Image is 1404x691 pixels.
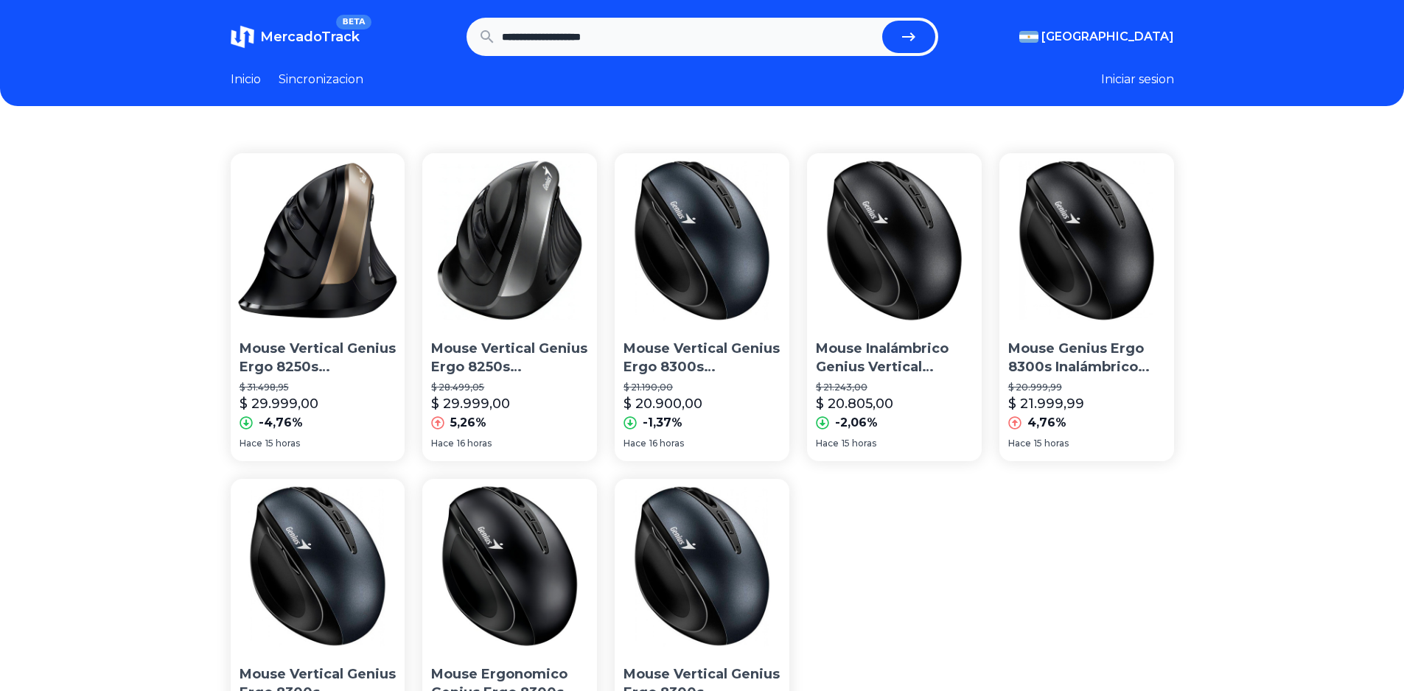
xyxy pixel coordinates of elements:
[615,153,789,328] img: Mouse Vertical Genius Ergo 8300s Inalámbrico Silencioso Usb Color Iron Grey
[265,438,300,449] span: 15 horas
[807,153,982,328] img: Mouse Inalámbrico Genius Vertical Ergonomico 8300s Negro
[231,71,261,88] a: Inicio
[231,153,405,461] a: Mouse Vertical Genius Ergo 8250s Negro/champagne Inalambrico SilenciosoMouse Vertical Genius Ergo...
[431,438,454,449] span: Hace
[431,382,588,393] p: $ 28.499,05
[1019,31,1038,43] img: Argentina
[1041,28,1174,46] span: [GEOGRAPHIC_DATA]
[1019,28,1174,46] button: [GEOGRAPHIC_DATA]
[643,414,682,432] p: -1,37%
[336,15,371,29] span: BETA
[231,25,360,49] a: MercadoTrackBETA
[999,153,1174,461] a: Mouse Genius Ergo 8300s Inalámbrico Vertical 7 Bot 1600dpiMouse Genius Ergo 8300s Inalámbrico Ver...
[649,438,684,449] span: 16 horas
[431,393,510,414] p: $ 29.999,00
[260,29,360,45] span: MercadoTrack
[450,414,486,432] p: 5,26%
[1008,393,1084,414] p: $ 21.999,99
[624,382,780,393] p: $ 21.190,00
[1008,438,1031,449] span: Hace
[624,340,780,376] p: Mouse Vertical Genius Ergo 8300s Inalámbrico Silencioso Usb Color Iron Grey
[240,393,318,414] p: $ 29.999,00
[431,340,588,376] p: Mouse Vertical Genius Ergo 8250s Negro/silver Inalambrico Silencioso Ergonomico
[1101,71,1174,88] button: Iniciar sesion
[1008,382,1165,393] p: $ 20.999,99
[624,393,702,414] p: $ 20.900,00
[999,153,1174,328] img: Mouse Genius Ergo 8300s Inalámbrico Vertical 7 Bot 1600dpi
[422,153,597,328] img: Mouse Vertical Genius Ergo 8250s Negro/silver Inalambrico Silencioso Ergonomico
[624,438,646,449] span: Hace
[816,382,973,393] p: $ 21.243,00
[259,414,303,432] p: -4,76%
[231,25,254,49] img: MercadoTrack
[807,153,982,461] a: Mouse Inalámbrico Genius Vertical Ergonomico 8300s NegroMouse Inalámbrico Genius Vertical Ergonom...
[231,153,405,328] img: Mouse Vertical Genius Ergo 8250s Negro/champagne Inalambrico Silencioso
[816,340,973,376] p: Mouse Inalámbrico Genius Vertical Ergonomico 8300s Negro
[240,438,262,449] span: Hace
[279,71,363,88] a: Sincronizacion
[615,479,789,653] img: Mouse Vertical Genius Ergo 8300s Inalámbrico Silencioso Usb Color Iron Grey
[816,393,893,414] p: $ 20.805,00
[1008,340,1165,376] p: Mouse Genius Ergo 8300s Inalámbrico Vertical 7 Bot 1600dpi
[1027,414,1066,432] p: 4,76%
[422,479,597,653] img: Mouse Ergonomico Genius Ergo 8300s Inalambrico Sile Vertical
[1034,438,1069,449] span: 15 horas
[240,340,397,376] p: Mouse Vertical Genius Ergo 8250s Negro/champagne Inalambrico Silencioso
[816,438,839,449] span: Hace
[835,414,878,432] p: -2,06%
[422,153,597,461] a: Mouse Vertical Genius Ergo 8250s Negro/silver Inalambrico Silencioso ErgonomicoMouse Vertical Gen...
[231,479,405,653] img: Mouse Vertical Genius Ergo 8300s Inalámbrico Usb Iron Grey
[240,382,397,393] p: $ 31.498,95
[457,438,492,449] span: 16 horas
[842,438,876,449] span: 15 horas
[615,153,789,461] a: Mouse Vertical Genius Ergo 8300s Inalámbrico Silencioso Usb Color Iron GreyMouse Vertical Genius ...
